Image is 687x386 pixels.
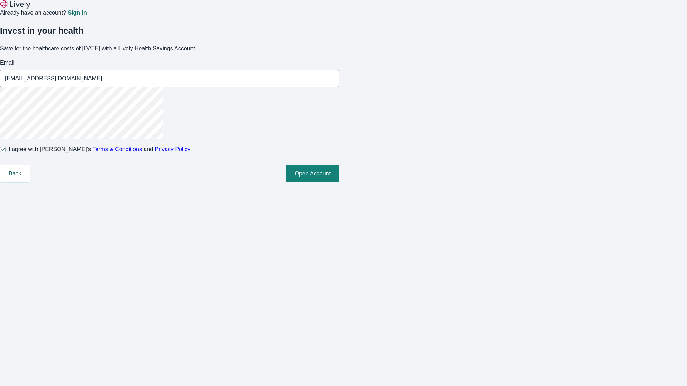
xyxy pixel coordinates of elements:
[286,165,339,182] button: Open Account
[92,146,142,152] a: Terms & Conditions
[68,10,87,16] a: Sign in
[9,145,190,154] span: I agree with [PERSON_NAME]’s and
[155,146,191,152] a: Privacy Policy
